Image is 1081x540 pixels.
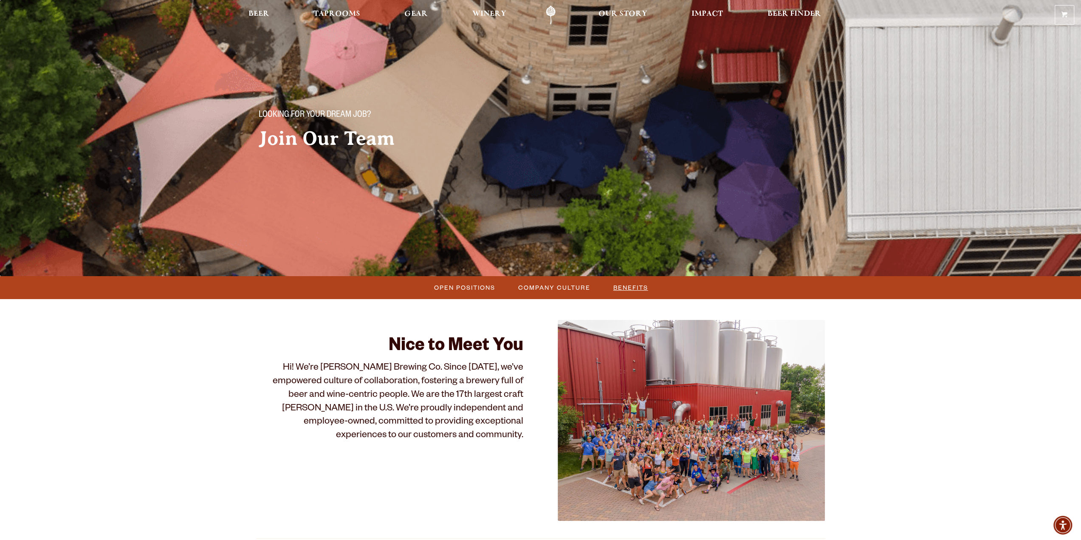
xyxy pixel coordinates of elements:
[762,6,826,25] a: Beer Finder
[593,6,653,25] a: Our Story
[399,6,433,25] a: Gear
[518,281,590,294] span: Company Culture
[308,6,366,25] a: Taprooms
[472,11,506,17] span: Winery
[1053,516,1072,534] div: Accessibility Menu
[248,11,269,17] span: Beer
[692,11,723,17] span: Impact
[243,6,275,25] a: Beer
[404,11,428,17] span: Gear
[513,281,595,294] a: Company Culture
[467,6,512,25] a: Winery
[767,11,821,17] span: Beer Finder
[259,110,371,121] span: Looking for your dream job?
[259,128,524,149] h2: Join Our Team
[256,337,524,357] h2: Nice to Meet You
[598,11,647,17] span: Our Story
[686,6,728,25] a: Impact
[535,6,567,25] a: Odell Home
[434,281,495,294] span: Open Positions
[429,281,500,294] a: Open Positions
[613,281,648,294] span: Benefits
[558,320,825,520] img: 51399232252_e3c7efc701_k (2)
[273,363,523,441] span: Hi! We’re [PERSON_NAME] Brewing Co. Since [DATE], we’ve empowered culture of collaboration, foste...
[313,11,360,17] span: Taprooms
[608,281,652,294] a: Benefits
